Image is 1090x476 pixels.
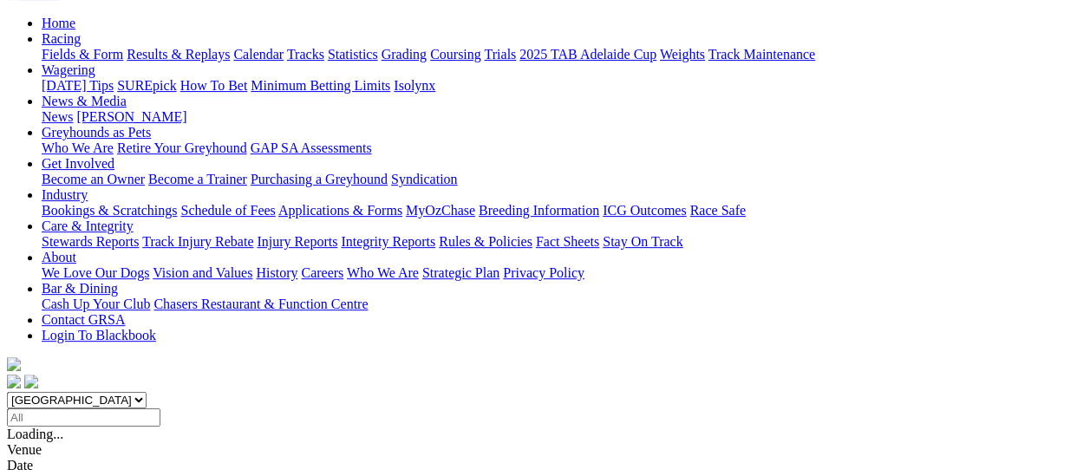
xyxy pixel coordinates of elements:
a: Login To Blackbook [42,328,156,342]
a: Track Maintenance [708,47,815,62]
a: Retire Your Greyhound [117,140,247,155]
a: Industry [42,187,88,202]
a: Applications & Forms [278,203,402,218]
a: Home [42,16,75,30]
a: Integrity Reports [341,234,435,249]
div: Industry [42,203,1083,218]
a: How To Bet [180,78,248,93]
a: Syndication [391,172,457,186]
a: Calendar [233,47,284,62]
a: Become a Trainer [148,172,247,186]
a: Results & Replays [127,47,230,62]
div: Date [7,458,1083,473]
a: Track Injury Rebate [142,234,253,249]
a: Trials [484,47,516,62]
a: Injury Reports [257,234,337,249]
a: [PERSON_NAME] [76,109,186,124]
a: Weights [660,47,705,62]
div: About [42,265,1083,281]
a: Contact GRSA [42,312,125,327]
a: Isolynx [394,78,435,93]
a: Chasers Restaurant & Function Centre [153,297,368,311]
a: Breeding Information [479,203,599,218]
a: Who We Are [347,265,419,280]
a: ICG Outcomes [603,203,686,218]
a: GAP SA Assessments [251,140,372,155]
a: Vision and Values [153,265,252,280]
div: Care & Integrity [42,234,1083,250]
a: Bar & Dining [42,281,118,296]
a: Privacy Policy [503,265,584,280]
img: twitter.svg [24,375,38,388]
a: Care & Integrity [42,218,134,233]
a: Stewards Reports [42,234,139,249]
a: History [256,265,297,280]
a: Become an Owner [42,172,145,186]
a: 2025 TAB Adelaide Cup [519,47,656,62]
a: About [42,250,76,264]
a: Schedule of Fees [180,203,275,218]
div: Wagering [42,78,1083,94]
input: Select date [7,408,160,427]
a: SUREpick [117,78,176,93]
div: Venue [7,442,1083,458]
a: Minimum Betting Limits [251,78,390,93]
a: Cash Up Your Club [42,297,150,311]
a: Fields & Form [42,47,123,62]
a: Greyhounds as Pets [42,125,151,140]
a: Fact Sheets [536,234,599,249]
a: News & Media [42,94,127,108]
img: logo-grsa-white.png [7,357,21,371]
span: Loading... [7,427,63,441]
a: Purchasing a Greyhound [251,172,388,186]
a: Race Safe [689,203,745,218]
a: Coursing [430,47,481,62]
a: Bookings & Scratchings [42,203,177,218]
a: Rules & Policies [439,234,532,249]
a: Who We Are [42,140,114,155]
div: Greyhounds as Pets [42,140,1083,156]
a: Wagering [42,62,95,77]
a: Get Involved [42,156,114,171]
a: MyOzChase [406,203,475,218]
a: Racing [42,31,81,46]
a: Stay On Track [603,234,682,249]
img: facebook.svg [7,375,21,388]
a: We Love Our Dogs [42,265,149,280]
a: Tracks [287,47,324,62]
a: Grading [382,47,427,62]
a: [DATE] Tips [42,78,114,93]
a: News [42,109,73,124]
a: Statistics [328,47,378,62]
div: Bar & Dining [42,297,1083,312]
div: Racing [42,47,1083,62]
a: Strategic Plan [422,265,499,280]
div: News & Media [42,109,1083,125]
a: Careers [301,265,343,280]
div: Get Involved [42,172,1083,187]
